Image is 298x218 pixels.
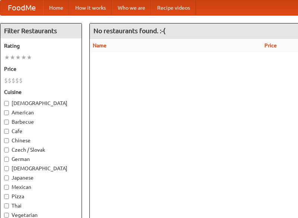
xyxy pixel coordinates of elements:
li: $ [19,76,23,85]
input: Pizza [4,194,9,199]
label: [DEMOGRAPHIC_DATA] [4,165,78,172]
input: Barbecue [4,120,9,124]
a: Who we are [112,0,151,15]
li: $ [4,76,8,85]
li: $ [12,76,15,85]
label: Japanese [4,174,78,181]
li: ★ [4,53,10,61]
label: [DEMOGRAPHIC_DATA] [4,99,78,107]
li: ★ [15,53,21,61]
label: Czech / Slovak [4,146,78,154]
input: German [4,157,9,162]
label: German [4,155,78,163]
h5: Price [4,65,78,73]
li: ★ [10,53,15,61]
input: Vegetarian [4,213,9,218]
label: American [4,109,78,116]
input: Thai [4,203,9,208]
label: Pizza [4,193,78,200]
label: Thai [4,202,78,209]
input: Chinese [4,138,9,143]
li: ★ [26,53,32,61]
h4: Filter Restaurants [0,23,82,38]
li: $ [15,76,19,85]
li: $ [8,76,12,85]
label: Chinese [4,137,78,144]
h5: Rating [4,42,78,50]
a: Recipe videos [151,0,196,15]
input: Cafe [4,129,9,134]
label: Mexican [4,183,78,191]
input: Czech / Slovak [4,148,9,152]
label: Cafe [4,127,78,135]
a: Name [93,42,107,48]
h5: Cuisine [4,88,78,96]
input: [DEMOGRAPHIC_DATA] [4,166,9,171]
input: Mexican [4,185,9,190]
a: Home [43,0,69,15]
li: ★ [21,53,26,61]
a: FoodMe [0,0,43,15]
input: [DEMOGRAPHIC_DATA] [4,101,9,106]
a: How it works [69,0,112,15]
input: Japanese [4,176,9,180]
ng-pluralize: No restaurants found. :-( [93,27,165,34]
input: American [4,110,9,115]
label: Barbecue [4,118,78,126]
a: Price [264,42,277,48]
